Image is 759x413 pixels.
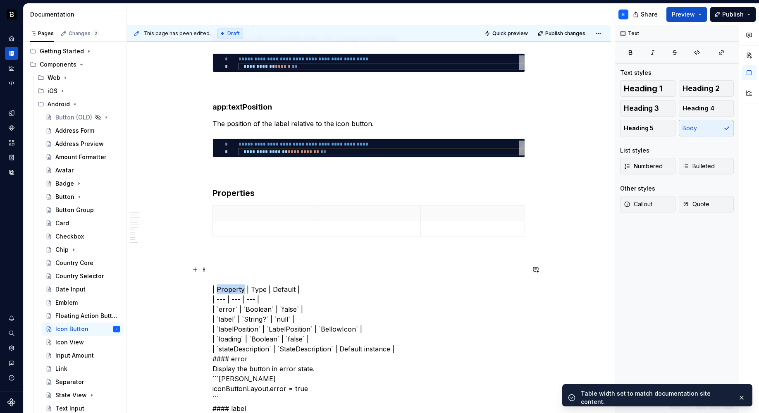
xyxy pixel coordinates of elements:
[69,30,99,37] div: Changes
[42,375,123,389] a: Separator
[7,398,16,406] svg: Supernova Logo
[666,7,707,22] button: Preview
[683,104,714,112] span: Heading 4
[620,69,652,77] div: Text styles
[42,164,123,177] a: Avatar
[42,124,123,137] a: Address Form
[55,246,69,254] div: Chip
[5,151,18,164] a: Storybook stories
[620,80,675,97] button: Heading 1
[492,30,528,37] span: Quick preview
[55,193,74,201] div: Button
[683,200,709,208] span: Quote
[5,32,18,45] a: Home
[5,76,18,90] a: Code automation
[672,10,695,19] span: Preview
[42,243,123,256] a: Chip
[5,312,18,325] button: Notifications
[34,98,123,111] div: Android
[92,30,99,37] span: 2
[5,327,18,340] div: Search ⌘K
[55,272,104,280] div: Country Selector
[679,100,734,117] button: Heading 4
[55,298,78,307] div: Emblem
[679,80,734,97] button: Heading 2
[679,158,734,174] button: Bulleted
[710,7,756,22] button: Publish
[40,47,84,55] div: Getting Started
[55,378,84,386] div: Separator
[34,71,123,84] div: Web
[42,111,123,124] a: Button (OLD)
[620,100,675,117] button: Heading 3
[629,7,663,22] button: Share
[55,179,74,188] div: Badge
[5,166,18,179] a: Data sources
[42,203,123,217] a: Button Group
[42,389,123,402] a: State View
[116,325,117,333] div: E
[620,184,655,193] div: Other styles
[143,30,211,37] span: This page has been edited.
[620,196,675,212] button: Callout
[5,121,18,134] a: Components
[5,47,18,60] a: Documentation
[624,162,663,170] span: Numbered
[42,217,123,230] a: Card
[624,200,652,208] span: Callout
[42,270,123,283] a: Country Selector
[624,104,659,112] span: Heading 3
[5,106,18,119] a: Design tokens
[212,102,525,112] h4: app:textPosition
[5,341,18,355] a: Settings
[42,336,123,349] a: Icon View
[30,10,123,19] div: Documentation
[212,187,525,199] h3: Properties
[55,219,69,227] div: Card
[7,10,17,19] img: ef5c8306-425d-487c-96cf-06dd46f3a532.png
[55,312,118,320] div: Floating Action Button
[42,283,123,296] a: Date Input
[40,60,76,69] div: Components
[48,100,70,108] div: Android
[683,84,720,93] span: Heading 2
[48,74,60,82] div: Web
[55,365,67,373] div: Link
[55,113,92,122] div: Button (OLD)
[55,232,84,241] div: Checkbox
[581,389,731,406] div: Table width set to match documentation site content.
[679,196,734,212] button: Quote
[42,309,123,322] a: Floating Action Button
[227,30,240,37] span: Draft
[55,404,84,413] div: Text Input
[5,62,18,75] a: Analytics
[55,127,94,135] div: Address Form
[48,87,57,95] div: iOS
[42,150,123,164] a: Amount Formatter
[42,322,123,336] a: Icon ButtonE
[55,140,104,148] div: Address Preview
[212,119,525,129] p: The position of the label relative to the icon button.
[26,45,123,58] div: Getting Started
[620,158,675,174] button: Numbered
[722,10,744,19] span: Publish
[55,338,84,346] div: Icon View
[5,356,18,370] button: Contact support
[30,30,54,37] div: Pages
[535,28,589,39] button: Publish changes
[5,136,18,149] a: Assets
[641,10,658,19] span: Share
[42,362,123,375] a: Link
[55,325,88,333] div: Icon Button
[624,84,663,93] span: Heading 1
